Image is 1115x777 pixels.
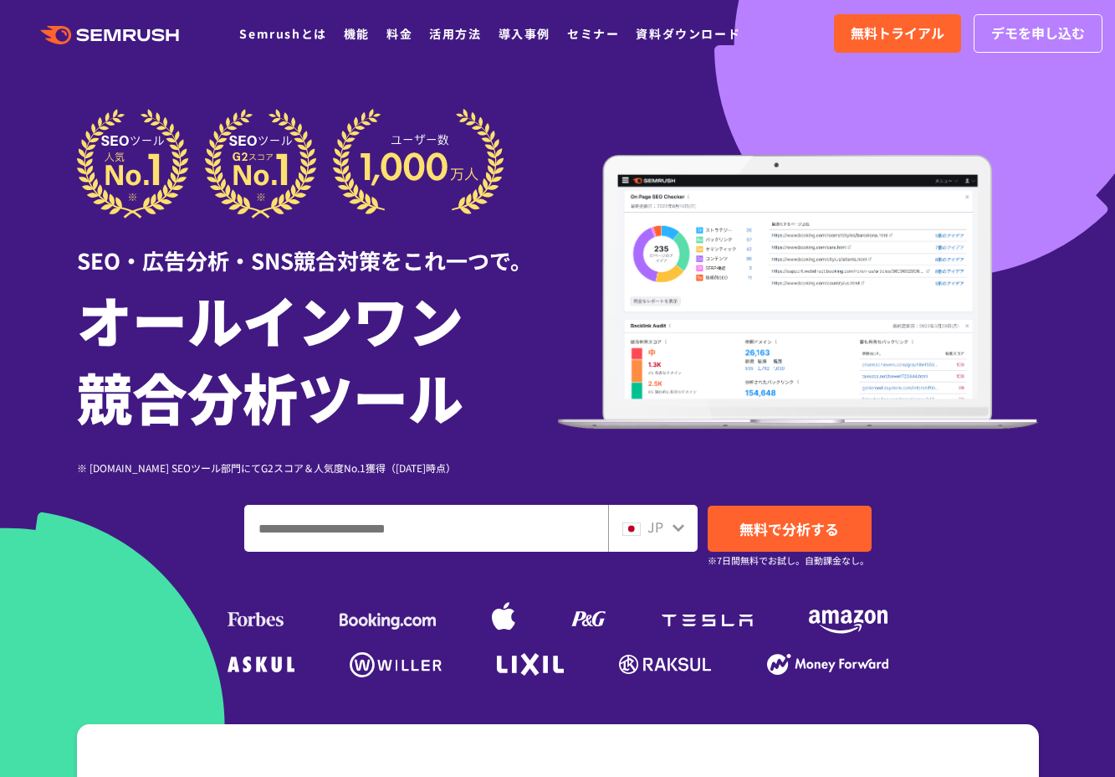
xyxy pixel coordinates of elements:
div: ※ [DOMAIN_NAME] SEOツール部門にてG2スコア＆人気度No.1獲得（[DATE]時点） [77,460,558,476]
span: JP [647,517,663,537]
span: 無料で分析する [739,518,839,539]
a: 無料トライアル [834,14,961,53]
small: ※7日間無料でお試し。自動課金なし。 [708,553,869,569]
span: デモを申し込む [991,23,1085,44]
a: 機能 [344,25,370,42]
a: 料金 [386,25,412,42]
div: SEO・広告分析・SNS競合対策をこれ一つで。 [77,219,558,276]
input: ドメイン、キーワードまたはURLを入力してください [245,506,607,551]
a: 導入事例 [499,25,550,42]
a: 無料で分析する [708,506,872,552]
a: デモを申し込む [974,14,1102,53]
h1: オールインワン 競合分析ツール [77,280,558,435]
a: セミナー [567,25,619,42]
a: 資料ダウンロード [636,25,740,42]
a: 活用方法 [429,25,481,42]
span: 無料トライアル [851,23,944,44]
a: Semrushとは [239,25,326,42]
